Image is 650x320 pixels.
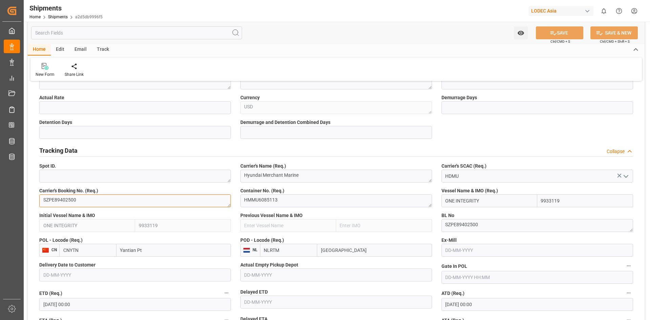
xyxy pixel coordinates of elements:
div: New Form [36,71,55,78]
img: country [243,248,250,253]
input: DD-MM-YYYY [441,244,633,257]
span: Initial Vessel Name & IMO [39,212,95,219]
div: LODEC Asia [528,6,593,16]
span: Ex-Mill [441,237,457,244]
span: Delayed ETD [240,289,268,296]
input: Enter Port Name [116,244,231,257]
input: Enter Vessel Name [441,194,537,207]
div: Track [92,44,114,56]
span: Spot ID. [39,163,56,170]
button: ETD (Req.) [222,289,231,297]
input: DD-MM-YYYY HH:MM [39,298,231,311]
span: Gate In POL [441,263,467,270]
span: Vessel Name & IMO (Req.) [441,187,498,194]
textarea: HMMU6085113 [240,194,432,207]
input: Enter IMO [336,219,432,232]
button: open menu [514,26,528,39]
span: Delivery Date to Customer [39,261,95,269]
button: open menu [620,171,630,182]
textarea: Hyundai Merchant Marine [240,170,432,183]
button: SAVE [536,26,583,39]
span: Container No. (Req.) [240,187,284,194]
button: LODEC Asia [528,4,596,17]
input: Type to search/select [441,170,633,183]
input: Enter Vessel Name [39,219,135,232]
span: Detention Days [39,119,72,126]
input: Enter Locode [59,244,116,257]
div: Shipments [29,3,103,13]
span: Carrier's Booking No. (Req.) [39,187,98,194]
span: CN [49,248,57,252]
img: country [42,248,49,253]
span: NL [250,248,258,252]
button: show 0 new notifications [596,3,611,19]
div: Share Link [65,71,84,78]
a: Home [29,15,41,19]
input: DD-MM-YYYY [240,269,432,281]
span: Demurrage and Detention Combined Days [240,119,330,126]
h2: Tracking Data [39,146,78,155]
input: Enter IMO [135,219,231,232]
button: SAVE & NEW [590,26,638,39]
div: Email [69,44,92,56]
span: POL - Locode (Req.) [39,237,83,244]
input: DD-MM-YYYY [39,269,231,281]
span: Currency [240,94,260,101]
span: POD - Locode (Req.) [240,237,284,244]
div: Home [28,44,51,56]
span: Ctrl/CMD + S [550,39,570,44]
button: ATD (Req.) [624,289,633,297]
div: Collapse [607,148,625,155]
span: ETD (Req.) [39,290,62,297]
a: Shipments [48,15,68,19]
span: Carrier's SCAC (Req.) [441,163,486,170]
input: Enter IMO [537,194,633,207]
button: Help Center [611,3,627,19]
textarea: USD [240,101,432,114]
input: Enter Locode [260,244,317,257]
input: Enter Vessel Name [240,219,336,232]
span: Demurrage Days [441,94,477,101]
input: DD-MM-YYYY HH:MM [441,298,633,311]
span: ATD (Req.) [441,290,464,297]
div: Edit [51,44,69,56]
span: Ctrl/CMD + Shift + S [600,39,630,44]
input: Search Fields [31,26,242,39]
span: Actual Empty Pickup Depot [240,261,298,269]
span: BL No [441,212,454,219]
input: Enter Port Name [317,244,432,257]
span: Actual Rate [39,94,64,101]
textarea: SZPE89402500 [39,194,231,207]
button: Gate In POL [624,261,633,270]
span: Carrier's Name (Req.) [240,163,286,170]
textarea: SZPE89402500 [441,219,633,232]
input: DD-MM-YYYY HH:MM [441,271,633,284]
input: DD-MM-YYYY [240,296,432,308]
span: Previous Vessel Name & IMO [240,212,303,219]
